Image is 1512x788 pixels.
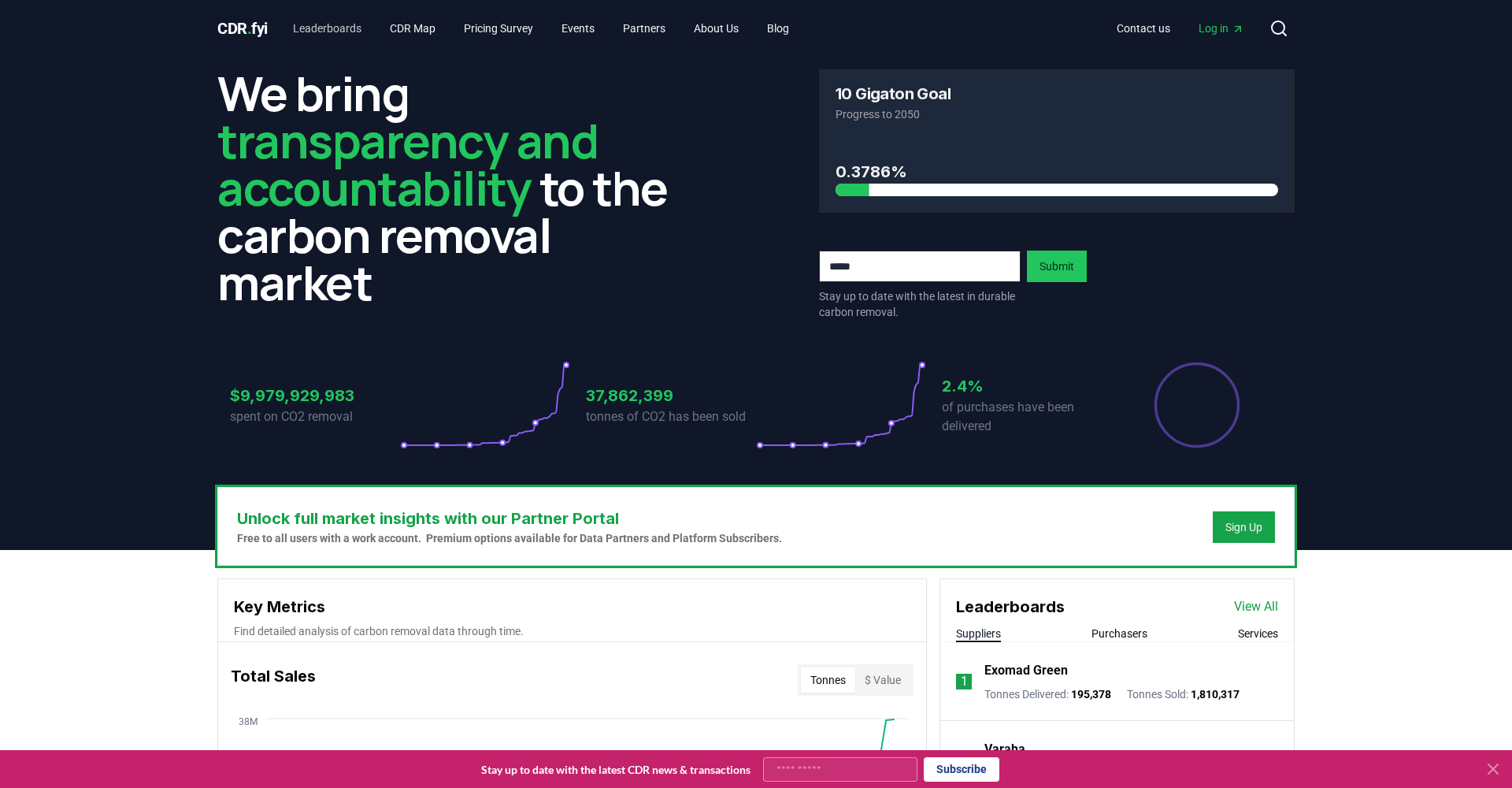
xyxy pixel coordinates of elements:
a: Partners [610,14,678,43]
a: Pricing Survey [451,14,546,43]
nav: Main [1104,14,1257,43]
p: Tonnes Sold : [1127,686,1240,702]
button: Suppliers [956,626,1001,641]
button: Tonnes [801,667,855,693]
button: Sign Up [1213,511,1275,543]
a: Events [549,14,607,43]
h2: We bring to the carbon removal market [217,69,693,306]
a: Contact us [1104,14,1183,43]
h3: $9,979,929,983 [230,384,400,407]
h3: 10 Gigaton Goal [836,86,951,102]
p: Tonnes Delivered : [984,686,1111,702]
a: CDR.fyi [217,17,268,39]
h3: Key Metrics [234,595,910,619]
p: 1 [961,672,968,691]
span: CDR fyi [217,19,268,38]
div: Percentage of sales delivered [1153,361,1241,449]
h3: Total Sales [231,664,316,696]
p: tonnes of CO2 has been sold [586,407,756,426]
button: Services [1238,626,1278,641]
h3: 37,862,399 [586,384,756,407]
p: Progress to 2050 [836,106,1278,122]
h3: Leaderboards [956,595,1065,619]
p: spent on CO2 removal [230,407,400,426]
p: of purchases have been delivered [942,398,1112,436]
a: Blog [754,14,802,43]
a: Log in [1186,14,1257,43]
span: 1,810,317 [1191,688,1240,701]
button: Submit [1027,251,1087,282]
a: Varaha [984,740,1025,759]
a: Leaderboards [280,14,374,43]
h3: 2.4% [942,374,1112,398]
h3: 0.3786% [836,160,1278,184]
button: Purchasers [1091,626,1147,641]
span: Log in [1199,20,1244,36]
a: View All [1234,597,1278,616]
p: Stay up to date with the latest in durable carbon removal. [819,288,1021,320]
a: CDR Map [377,14,448,43]
span: 195,378 [1071,688,1111,701]
a: Sign Up [1225,519,1262,535]
p: Free to all users with a work account. Premium options available for Data Partners and Platform S... [237,530,782,546]
span: transparency and accountability [217,108,598,220]
a: About Us [681,14,751,43]
nav: Main [280,14,802,43]
p: Find detailed analysis of carbon removal data through time. [234,623,910,639]
a: Exomad Green [984,661,1068,680]
tspan: 38M [239,716,258,727]
span: . [247,19,252,38]
button: $ Value [855,667,910,693]
h3: Unlock full market insights with our Partner Portal [237,507,782,530]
